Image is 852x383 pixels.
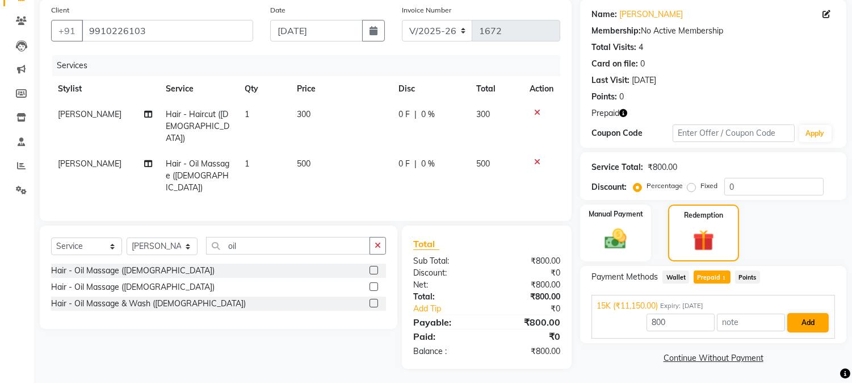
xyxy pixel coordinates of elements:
[582,352,844,364] a: Continue Without Payment
[591,9,617,20] div: Name:
[414,158,417,170] span: |
[619,9,683,20] a: [PERSON_NAME]
[721,275,727,282] span: 1
[673,124,794,142] input: Enter Offer / Coupon Code
[589,209,643,219] label: Manual Payment
[591,74,629,86] div: Last Visit:
[591,107,619,119] span: Prepaid
[591,25,835,37] div: No Active Membership
[700,181,717,191] label: Fixed
[51,76,160,102] th: Stylist
[405,330,487,343] div: Paid:
[470,76,523,102] th: Total
[591,271,658,283] span: Payment Methods
[735,270,760,284] span: Points
[166,159,230,193] span: Hair - Oil Massage ([DEMOGRAPHIC_DATA])
[647,181,683,191] label: Percentage
[51,298,246,310] div: Hair - Oil Massage & Wash ([DEMOGRAPHIC_DATA])
[166,109,230,143] span: Hair - Haircut ([DEMOGRAPHIC_DATA])
[414,109,417,120] span: |
[51,20,83,41] button: +91
[405,291,487,303] div: Total:
[591,41,636,53] div: Total Visits:
[640,58,645,70] div: 0
[405,345,487,357] div: Balance :
[591,127,673,139] div: Coupon Code
[392,76,469,102] th: Disc
[245,159,249,169] span: 1
[717,314,785,331] input: note
[290,76,392,102] th: Price
[487,330,569,343] div: ₹0
[413,238,439,250] span: Total
[398,109,410,120] span: 0 F
[487,315,569,329] div: ₹800.00
[787,313,829,332] button: Add
[647,314,715,331] input: Amount
[402,5,451,15] label: Invoice Number
[619,91,624,103] div: 0
[405,279,487,291] div: Net:
[487,267,569,279] div: ₹0
[405,315,487,329] div: Payable:
[51,265,215,277] div: Hair - Oil Massage ([DEMOGRAPHIC_DATA])
[523,76,560,102] th: Action
[52,55,569,76] div: Services
[58,159,121,169] span: [PERSON_NAME]
[421,158,435,170] span: 0 %
[51,281,215,293] div: Hair - Oil Massage ([DEMOGRAPHIC_DATA])
[477,159,490,169] span: 500
[405,303,501,315] a: Add Tip
[477,109,490,119] span: 300
[686,227,720,253] img: _gift.svg
[487,255,569,267] div: ₹800.00
[660,301,703,311] span: Expiry: [DATE]
[206,237,370,255] input: Search or Scan
[662,270,689,284] span: Wallet
[51,5,69,15] label: Client
[591,181,627,193] div: Discount:
[591,58,638,70] div: Card on file:
[591,91,617,103] div: Points:
[501,303,569,315] div: ₹0
[398,158,410,170] span: 0 F
[405,255,487,267] div: Sub Total:
[487,291,569,303] div: ₹800.00
[487,345,569,357] div: ₹800.00
[648,161,677,173] div: ₹800.00
[591,25,641,37] div: Membership:
[597,300,658,312] span: 15K (₹11,150.00)
[82,20,253,41] input: Search by Name/Mobile/Email/Code
[632,74,656,86] div: [DATE]
[694,270,731,284] span: Prepaid
[297,109,310,119] span: 300
[405,267,487,279] div: Discount:
[799,125,832,142] button: Apply
[297,159,310,169] span: 500
[684,210,723,220] label: Redemption
[160,76,238,102] th: Service
[58,109,121,119] span: [PERSON_NAME]
[598,226,633,252] img: _cash.svg
[421,109,435,120] span: 0 %
[245,109,249,119] span: 1
[238,76,290,102] th: Qty
[487,279,569,291] div: ₹800.00
[639,41,643,53] div: 4
[591,161,643,173] div: Service Total:
[270,5,286,15] label: Date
